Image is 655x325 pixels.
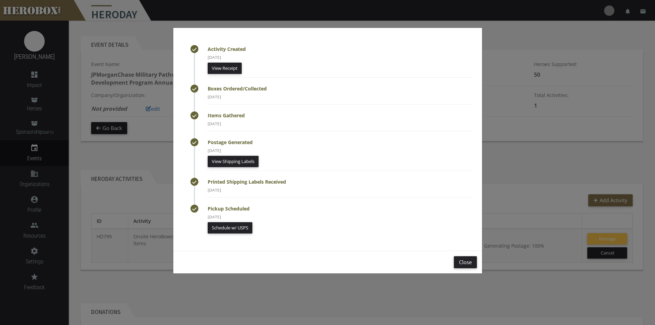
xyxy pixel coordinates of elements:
small: [DATE] [208,148,221,153]
a: View Receipt [208,63,242,74]
small: [DATE] [208,214,221,219]
button: Close [454,256,477,268]
span: Printed Shipping Labels Received [208,178,286,185]
small: [DATE] [208,187,221,193]
small: [DATE] [208,121,221,126]
small: [DATE] [208,54,221,60]
a: View Shipping Labels [208,156,259,167]
a: Schedule w/ USPS [208,222,252,234]
span: Activity Created [208,46,246,52]
span: Items Gathered [208,112,245,119]
span: Boxes Ordered/Collected [208,85,267,92]
small: [DATE] [208,94,221,99]
span: Pickup Scheduled [208,205,250,212]
span: Postage Generated [208,139,253,145]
